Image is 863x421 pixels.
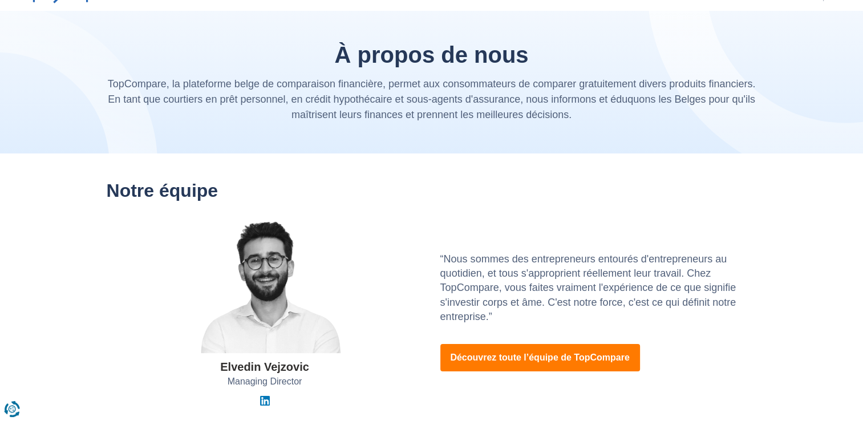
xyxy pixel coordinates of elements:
[107,181,757,201] h2: Notre équipe
[260,396,270,406] img: Linkedin Elvedin Vejzovic
[228,375,302,388] span: Managing Director
[107,42,757,67] h1: À propos de nous
[440,252,757,324] p: “Nous sommes des entrepreneurs entourés d'entrepreneurs au quotidien, et tous s'approprient réell...
[173,218,356,353] img: Elvedin Vejzovic
[440,344,640,371] a: Découvrez toute l’équipe de TopCompare
[107,76,757,123] p: TopCompare, la plateforme belge de comparaison financière, permet aux consommateurs de comparer g...
[220,359,309,375] div: Elvedin Vejzovic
